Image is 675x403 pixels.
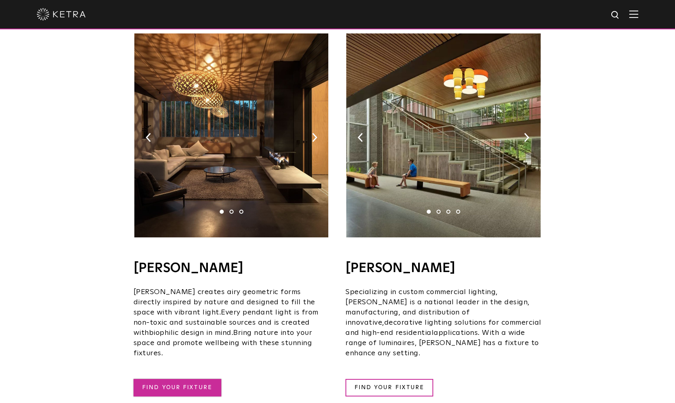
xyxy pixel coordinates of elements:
img: Lumetta_KetraReadySolutions-03.jpg [346,33,540,237]
p: biophilic design in mind. [134,287,330,359]
span: Specializing in custom commercial lighting, [345,288,498,296]
a: FIND YOUR FIXTURE [134,379,221,396]
span: [PERSON_NAME] creates airy geometric forms directly inspired by nature and designed to fill the s... [134,288,315,316]
h4: [PERSON_NAME] [345,262,541,275]
img: arrow-left-black.svg [358,133,363,142]
img: arrow-left-black.svg [146,133,151,142]
span: Every pendant light is from non-toxic and sustainable sources and is created with [134,309,319,337]
span: [PERSON_NAME] [345,299,408,306]
a: FIND YOUR FIXTURE [345,379,433,396]
img: ketra-logo-2019-white [37,8,86,20]
img: Hamburger%20Nav.svg [629,10,638,18]
span: applications. With a wide range of luminaires, [PERSON_NAME] has a fixture to enhance any setting. [345,329,539,357]
img: arrow-right-black.svg [312,133,317,142]
img: TruBridge_KetraReadySolutions-01.jpg [134,33,328,237]
h4: [PERSON_NAME] [134,262,330,275]
span: decorative lighting solutions for commercial and high-end residential [345,319,541,337]
span: Bring nature into your space and promote wellbeing with these stunning fixtures. [134,329,312,357]
img: arrow-right-black.svg [524,133,529,142]
img: search icon [610,10,621,20]
span: is a national leader in the design, manufacturing, and distribution of innovative, [345,299,530,326]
